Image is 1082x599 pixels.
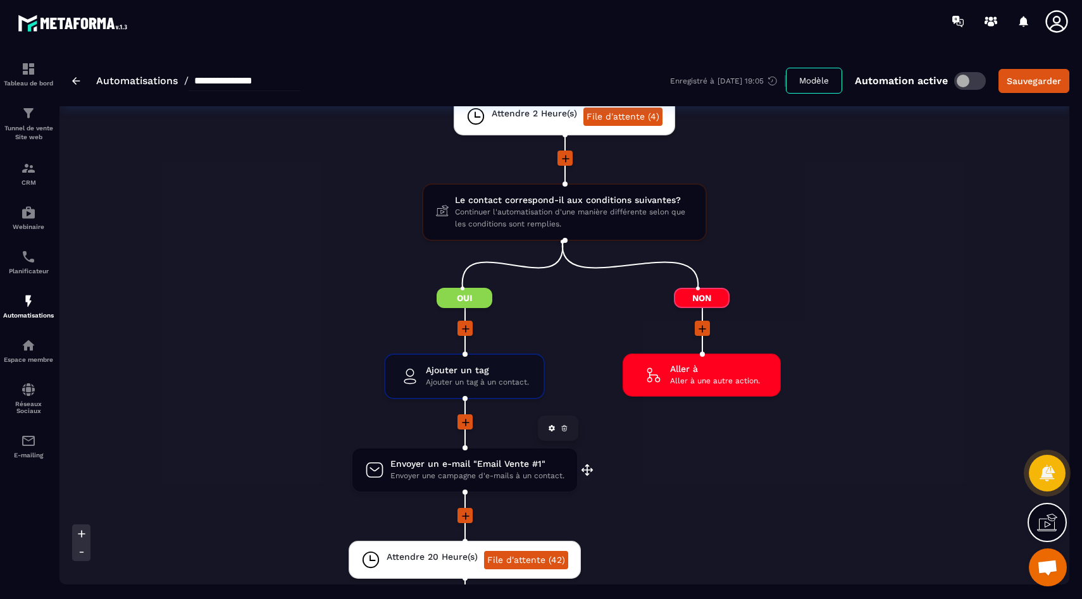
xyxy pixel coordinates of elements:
[21,293,36,309] img: automations
[3,80,54,87] p: Tableau de bord
[21,382,36,397] img: social-network
[998,69,1069,93] button: Sauvegarder
[3,356,54,363] p: Espace membre
[390,458,564,470] span: Envoyer un e-mail "Email Vente #1"
[21,205,36,220] img: automations
[387,551,478,563] span: Attendre 20 Heure(s)
[3,52,54,96] a: formationformationTableau de bord
[21,61,36,77] img: formation
[21,249,36,264] img: scheduler
[437,288,492,308] span: Oui
[21,338,36,353] img: automations
[3,179,54,186] p: CRM
[492,108,577,120] span: Attendre 2 Heure(s)
[1029,548,1067,586] div: Ouvrir le chat
[3,312,54,319] p: Automatisations
[21,161,36,176] img: formation
[3,195,54,240] a: automationsautomationsWebinaire
[18,11,132,35] img: logo
[786,68,842,94] button: Modèle
[484,551,568,569] a: File d'attente (42)
[3,452,54,459] p: E-mailing
[455,206,693,230] span: Continuer l'automatisation d'une manière différente selon que les conditions sont remplies.
[96,75,178,87] a: Automatisations
[3,223,54,230] p: Webinaire
[718,77,764,85] p: [DATE] 19:05
[3,96,54,151] a: formationformationTunnel de vente Site web
[1007,75,1061,87] div: Sauvegarder
[21,106,36,121] img: formation
[670,363,760,375] span: Aller à
[184,75,189,87] span: /
[670,375,760,387] span: Aller à une autre action.
[670,75,786,87] div: Enregistré à
[426,376,529,388] span: Ajouter un tag à un contact.
[583,108,662,126] a: File d'attente (4)
[21,433,36,448] img: email
[3,328,54,373] a: automationsautomationsEspace membre
[3,124,54,142] p: Tunnel de vente Site web
[3,400,54,414] p: Réseaux Sociaux
[455,194,693,206] span: Le contact correspond-il aux conditions suivantes?
[3,284,54,328] a: automationsautomationsAutomatisations
[674,288,730,308] span: Non
[426,364,529,376] span: Ajouter un tag
[390,470,564,482] span: Envoyer une campagne d'e-mails à un contact.
[3,424,54,468] a: emailemailE-mailing
[3,151,54,195] a: formationformationCRM
[3,240,54,284] a: schedulerschedulerPlanificateur
[3,268,54,275] p: Planificateur
[3,373,54,424] a: social-networksocial-networkRéseaux Sociaux
[72,77,80,85] img: arrow
[855,75,948,87] p: Automation active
